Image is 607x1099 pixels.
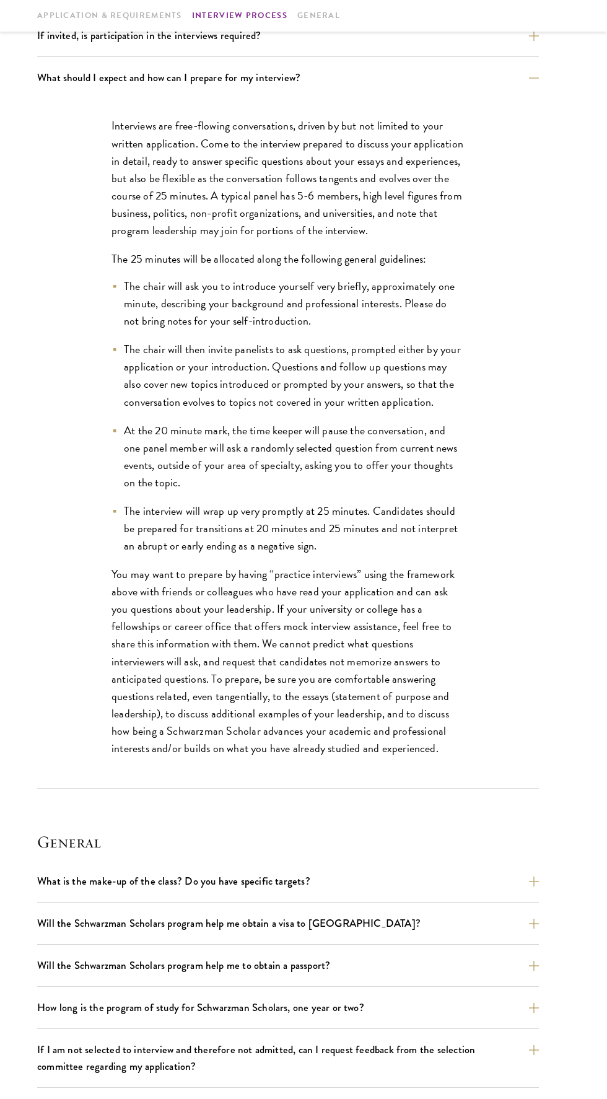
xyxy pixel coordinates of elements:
[37,997,539,1018] button: How long is the program of study for Schwarzman Scholars, one year or two?
[37,9,182,22] a: Application & Requirements
[111,566,465,757] p: You may want to prepare by having “practice interviews” using the framework above with friends or...
[37,25,539,46] button: If invited, is participation in the interviews required?
[111,341,465,410] li: The chair will then invite panelists to ask questions, prompted either by your application or you...
[111,502,465,554] li: The interview will wrap up very promptly at 25 minutes. Candidates should be prepared for transit...
[37,67,539,89] button: What should I expect and how can I prepare for my interview?
[37,832,570,852] h4: General
[37,870,539,892] button: What is the make-up of the class? Do you have specific targets?
[111,117,465,239] p: Interviews are free-flowing conversations, driven by but not limited to your written application....
[37,955,539,976] button: Will the Schwarzman Scholars program help me to obtain a passport?
[297,9,340,22] a: General
[37,913,539,934] button: Will the Schwarzman Scholars program help me obtain a visa to [GEOGRAPHIC_DATA]?
[111,422,465,491] li: At the 20 minute mark, the time keeper will pause the conversation, and one panel member will ask...
[111,278,465,330] li: The chair will ask you to introduce yourself very briefly, approximately one minute, describing y...
[111,250,465,268] p: The 25 minutes will be allocated along the following general guidelines:
[37,1039,539,1077] button: If I am not selected to interview and therefore not admitted, can I request feedback from the sel...
[192,9,287,22] a: Interview Process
